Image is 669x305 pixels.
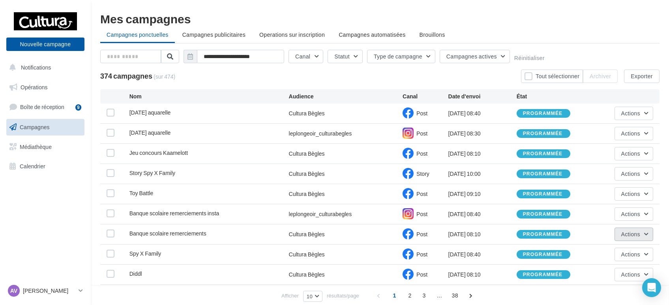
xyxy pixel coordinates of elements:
div: Open Intercom Messenger [642,278,661,297]
div: [DATE] 08:40 [448,210,517,218]
button: Type de campagne [367,50,435,63]
span: 2 [404,289,416,302]
div: Cultura Bègles [289,271,325,279]
span: Story [416,170,429,177]
span: (sur 474) [154,73,175,81]
span: Notifications [21,64,51,71]
span: Actions [621,211,640,217]
div: [DATE] 08:10 [448,150,517,158]
span: 10 [307,293,313,299]
a: Médiathèque [5,139,86,155]
div: Audience [289,92,403,100]
span: Médiathèque [20,143,52,150]
span: Campagnes automatisées [339,31,405,38]
button: Exporter [624,70,660,83]
span: Opérations [21,84,47,90]
button: Actions [615,248,653,261]
button: Statut [328,50,363,63]
p: [PERSON_NAME] [23,287,75,295]
div: programmée [523,131,563,136]
div: programmée [523,151,563,156]
div: 9 [75,104,81,111]
span: Actions [621,150,640,157]
div: Canal [403,92,448,100]
span: Story Spy X Family [129,169,175,176]
span: Actions [621,190,640,197]
div: programmée [523,111,563,116]
div: Cultura Bègles [289,150,325,158]
div: Cultura Bègles [289,190,325,198]
div: État [517,92,585,100]
span: Actions [621,271,640,278]
button: 10 [303,291,322,302]
span: Actions [621,130,640,137]
div: leplongeoir_culturabegles [289,130,352,137]
span: AV [10,287,17,295]
button: Archiver [583,70,618,83]
div: [DATE] 08:10 [448,230,517,238]
div: [DATE] 08:10 [448,271,517,279]
div: [DATE] 09:10 [448,190,517,198]
button: Réinitialiser [514,55,545,61]
button: Actions [615,107,653,120]
span: Post [416,251,427,258]
button: Actions [615,187,653,201]
span: Actions [621,231,640,237]
span: Toy Battle [129,190,154,196]
span: Campagnes actives [446,53,497,60]
div: programmée [523,252,563,257]
div: Cultura Bègles [289,230,325,238]
a: AV [PERSON_NAME] [6,283,84,298]
div: Cultura Bègles [289,109,325,117]
span: Calendrier [20,163,45,169]
button: Actions [615,147,653,160]
button: Nouvelle campagne [6,38,84,51]
span: Campagnes publicitaires [182,31,245,38]
span: Operations sur inscription [259,31,325,38]
button: Canal [289,50,323,63]
span: résultats/page [327,292,359,299]
a: Calendrier [5,158,86,175]
span: Spy X Family [129,250,161,257]
span: Actions [621,170,640,177]
span: Afficher [281,292,299,299]
span: Actions [621,110,640,117]
span: Brouillons [420,31,445,38]
a: Campagnes [5,119,86,136]
div: leplongeoir_culturabegles [289,210,352,218]
span: Boîte de réception [20,104,64,110]
button: Campagnes actives [440,50,510,63]
div: [DATE] 10:00 [448,170,517,178]
span: Post [416,110,427,117]
div: [DATE] 08:40 [448,109,517,117]
button: Actions [615,127,653,140]
span: Post [416,271,427,278]
div: [DATE] 08:30 [448,130,517,137]
div: Date d'envoi [448,92,517,100]
button: Notifications [5,59,83,76]
button: Actions [615,228,653,241]
span: 374 campagnes [100,72,152,80]
span: Post [416,211,427,217]
span: Actions [621,251,640,258]
div: programmée [523,171,563,177]
button: Actions [615,268,653,281]
a: Boîte de réception9 [5,98,86,115]
span: Post [416,190,427,197]
span: Post [416,150,427,157]
button: Actions [615,167,653,181]
span: 38 [449,289,461,302]
span: Halloween aquarelle [129,129,171,136]
span: Jeu concours Kaamelott [129,149,188,156]
a: Opérations [5,79,86,96]
div: Cultura Bègles [289,170,325,178]
div: programmée [523,272,563,277]
span: 1 [388,289,401,302]
div: programmée [523,212,563,217]
span: Post [416,130,427,137]
span: Post [416,231,427,237]
div: Mes campagnes [100,13,660,24]
span: Banque scolaire remerciements insta [129,210,219,217]
div: Nom [129,92,289,100]
div: programmée [523,192,563,197]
